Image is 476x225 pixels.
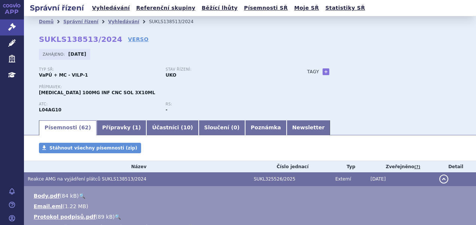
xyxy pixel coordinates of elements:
a: VERSO [128,36,149,43]
th: Název [24,161,250,172]
strong: UKO [165,73,176,78]
th: Typ [332,161,367,172]
span: Zahájeno: [43,51,66,57]
a: Sloučení (0) [199,120,245,135]
span: 1 [135,124,138,130]
a: Písemnosti SŘ [242,3,290,13]
button: detail [439,175,448,184]
li: SUKLS138513/2024 [149,16,203,27]
a: Newsletter [287,120,330,135]
a: Běžící lhůty [199,3,240,13]
a: Písemnosti (62) [39,120,97,135]
li: ( ) [34,213,469,221]
span: 62 [81,124,88,130]
li: ( ) [34,203,469,210]
span: 84 kB [62,193,77,199]
span: 0 [234,124,237,130]
a: Přípravky (1) [97,120,146,135]
td: [DATE] [367,172,436,186]
strong: VaPÚ + MC - VILP-1 [39,73,88,78]
a: Vyhledávání [108,19,139,24]
strong: SUKLS138513/2024 [39,35,122,44]
span: Reakce AMG na vyjádření plátců SUKLS138513/2024 [28,176,146,182]
a: Referenční skupiny [134,3,198,13]
a: Statistiky SŘ [323,3,367,13]
td: SUKL325526/2025 [250,172,332,186]
li: ( ) [34,192,469,200]
a: Účastníci (10) [146,120,198,135]
strong: - [165,107,167,112]
a: 🔍 [79,193,85,199]
p: Stav řízení: [165,67,284,72]
a: Email.eml [34,203,62,209]
span: [MEDICAL_DATA] 100MG INF CNC SOL 3X10ML [39,90,155,95]
a: Domů [39,19,54,24]
abbr: (?) [414,164,420,170]
span: 10 [183,124,190,130]
span: Stáhnout všechny písemnosti (zip) [49,145,137,151]
strong: [DATE] [68,52,86,57]
span: 89 kB [98,214,113,220]
h2: Správní řízení [24,3,90,13]
p: Přípravek: [39,85,292,89]
th: Číslo jednací [250,161,332,172]
a: Vyhledávání [90,3,132,13]
p: Typ SŘ: [39,67,158,72]
a: Správní řízení [63,19,98,24]
p: ATC: [39,102,158,107]
strong: INEBILIZUMAB [39,107,61,112]
a: Protokol podpisů.pdf [34,214,96,220]
span: Externí [335,176,351,182]
a: + [323,68,329,75]
th: Detail [436,161,476,172]
th: Zveřejněno [367,161,436,172]
a: Stáhnout všechny písemnosti (zip) [39,143,141,153]
p: RS: [165,102,284,107]
a: Body.pdf [34,193,60,199]
a: Moje SŘ [292,3,321,13]
a: 🔍 [115,214,121,220]
h3: Tagy [307,67,319,76]
a: Poznámka [245,120,287,135]
span: 1.22 MB [65,203,86,209]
